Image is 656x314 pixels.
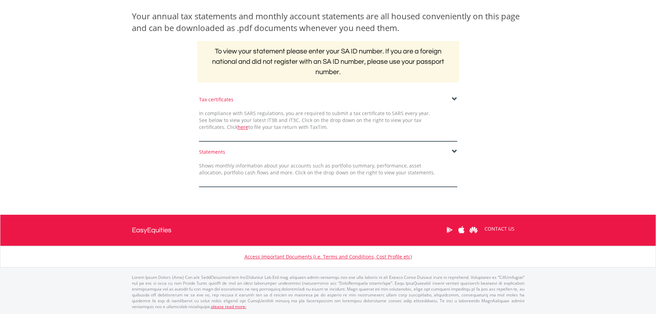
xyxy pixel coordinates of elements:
a: Access Important Documents (i.e. Terms and Conditions, Cost Profile etc) [244,253,412,260]
div: Shows monthly information about your accounts such as portfolio summary, performance, asset alloc... [194,162,440,176]
a: CONTACT US [480,219,519,239]
a: Google Play [444,219,456,241]
a: Huawei [468,219,480,241]
span: Click to file your tax return with TaxTim. [227,124,328,130]
span: In compliance with SARS regulations, you are required to submit a tax certificate to SARS every y... [199,110,430,130]
h2: To view your statement please enter your SA ID number. If you are a foreign national and did not ... [197,41,459,82]
a: EasyEquities [132,215,171,246]
div: Statements [199,149,457,155]
a: please read more: [211,304,246,310]
p: Lorem Ipsum Dolors (Ame) Con a/e SeddOeiusmod tem InciDiduntut Lab Etd mag aliquaen admin veniamq... [132,274,524,310]
a: Apple [456,219,468,241]
a: here [238,124,248,130]
div: Tax certificates [199,96,457,103]
div: Your annual tax statements and monthly account statements are all housed conveniently on this pag... [132,10,524,34]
